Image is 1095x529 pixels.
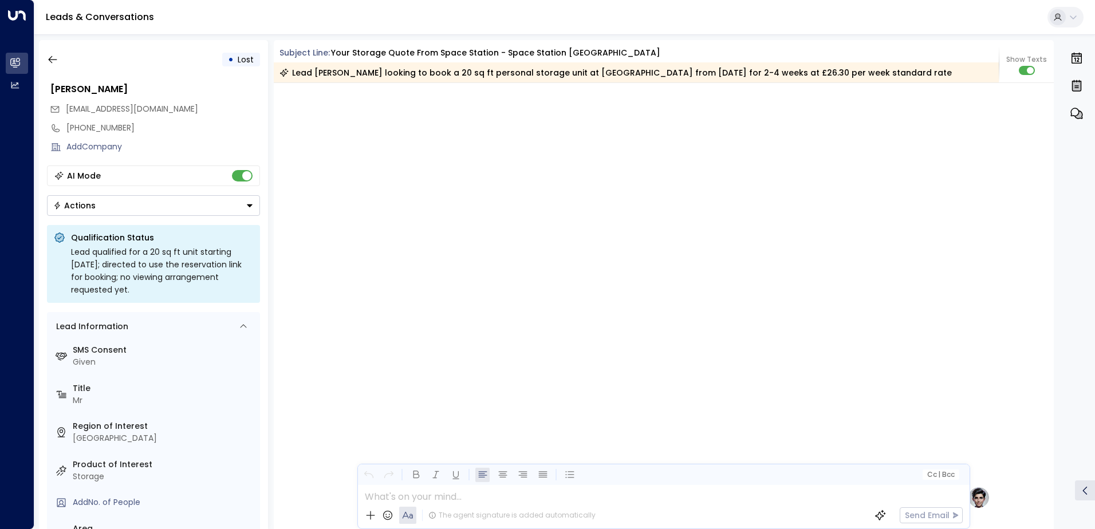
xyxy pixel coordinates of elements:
[238,54,254,65] span: Lost
[73,459,255,471] label: Product of Interest
[50,82,260,96] div: [PERSON_NAME]
[938,471,940,479] span: |
[967,486,990,509] img: profile-logo.png
[361,468,376,482] button: Undo
[73,344,255,356] label: SMS Consent
[73,432,255,444] div: [GEOGRAPHIC_DATA]
[927,471,954,479] span: Cc Bcc
[279,67,952,78] div: Lead [PERSON_NAME] looking to book a 20 sq ft personal storage unit at [GEOGRAPHIC_DATA] from [DA...
[66,103,198,115] span: ruppspam@gmail.com
[66,141,260,153] div: AddCompany
[381,468,396,482] button: Redo
[66,122,260,134] div: [PHONE_NUMBER]
[67,170,101,181] div: AI Mode
[922,469,959,480] button: Cc|Bcc
[279,47,330,58] span: Subject Line:
[73,471,255,483] div: Storage
[73,394,255,406] div: Mr
[71,246,253,296] div: Lead qualified for a 20 sq ft unit starting [DATE]; directed to use the reservation link for book...
[1006,54,1047,65] span: Show Texts
[47,195,260,216] button: Actions
[73,420,255,432] label: Region of Interest
[53,200,96,211] div: Actions
[66,103,198,115] span: [EMAIL_ADDRESS][DOMAIN_NAME]
[73,382,255,394] label: Title
[73,356,255,368] div: Given
[71,232,253,243] p: Qualification Status
[428,510,596,520] div: The agent signature is added automatically
[52,321,128,333] div: Lead Information
[47,195,260,216] div: Button group with a nested menu
[228,49,234,70] div: •
[73,496,255,508] div: AddNo. of People
[46,10,154,23] a: Leads & Conversations
[331,47,660,59] div: Your storage quote from Space Station - Space Station [GEOGRAPHIC_DATA]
